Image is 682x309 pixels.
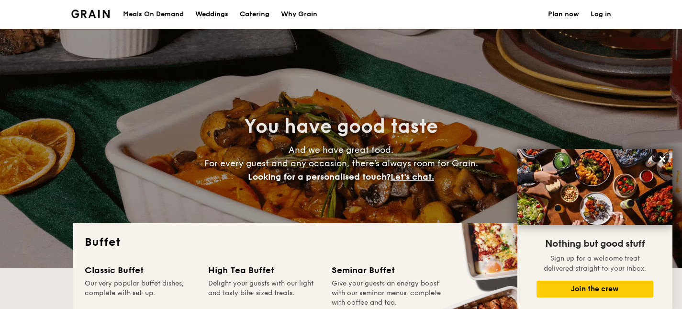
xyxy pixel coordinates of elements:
[244,115,438,138] span: You have good taste
[545,238,645,250] span: Nothing but good stuff
[71,10,110,18] img: Grain
[85,263,197,277] div: Classic Buffet
[332,263,444,277] div: Seminar Buffet
[517,149,672,225] img: DSC07876-Edit02-Large.jpeg
[85,235,598,250] h2: Buffet
[332,279,444,308] div: Give your guests an energy boost with our seminar menus, complete with coffee and tea.
[208,263,320,277] div: High Tea Buffet
[544,254,646,273] span: Sign up for a welcome treat delivered straight to your inbox.
[537,281,653,298] button: Join the crew
[85,279,197,308] div: Our very popular buffet dishes, complete with set-up.
[71,10,110,18] a: Logotype
[204,145,478,182] span: And we have great food. For every guest and any occasion, there’s always room for Grain.
[248,172,391,182] span: Looking for a personalised touch?
[208,279,320,308] div: Delight your guests with our light and tasty bite-sized treats.
[391,172,434,182] span: Let's chat.
[655,151,670,167] button: Close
